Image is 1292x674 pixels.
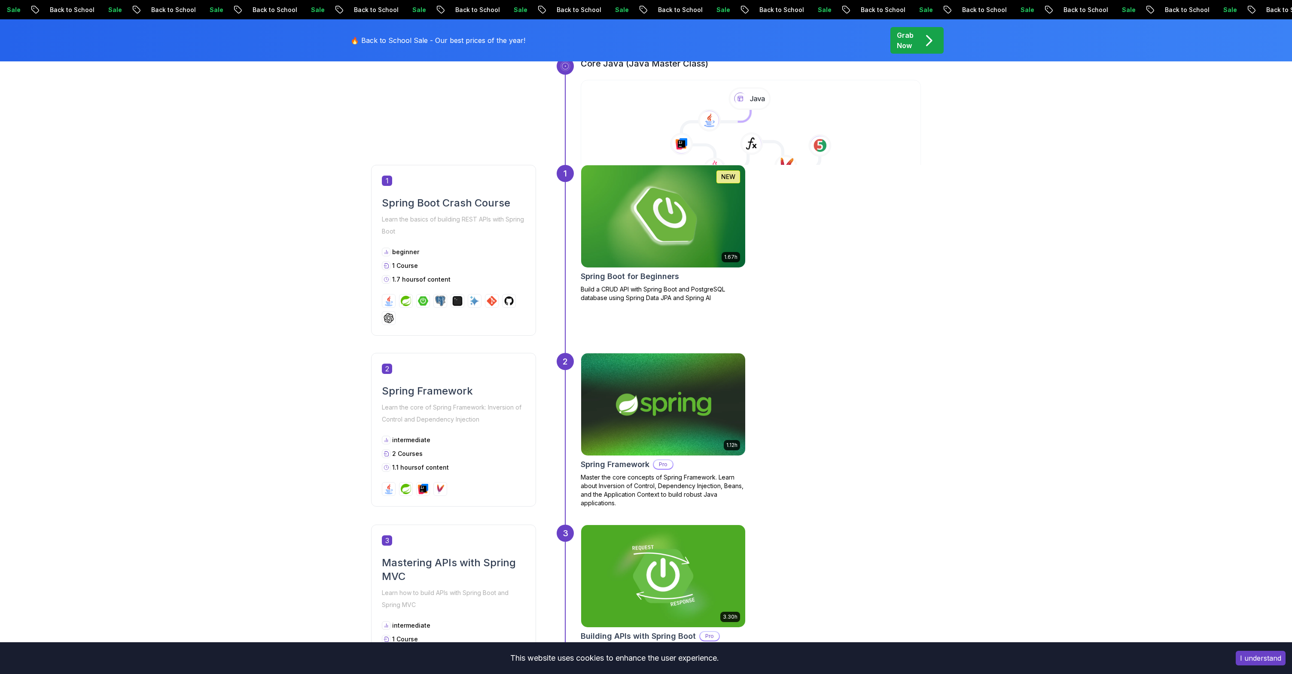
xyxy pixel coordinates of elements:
p: 1.12h [726,442,737,449]
p: Sale [101,6,129,14]
p: Sale [304,6,332,14]
p: Sale [912,6,940,14]
p: beginner [392,248,419,256]
p: Pro [654,460,673,469]
h2: Building APIs with Spring Boot [581,630,696,642]
p: Back to School [854,6,912,14]
span: 2 [382,364,392,374]
p: NEW [721,173,735,181]
p: Back to School [347,6,405,14]
p: Sale [608,6,636,14]
img: Spring Boot for Beginners card [581,165,745,267]
span: 1 Course [392,262,418,269]
p: 1.1 hours of content [392,463,449,472]
p: Build a CRUD API with Spring Boot and PostgreSQL database using Spring Data JPA and Spring AI [581,285,746,302]
p: Back to School [550,6,608,14]
img: maven logo [435,484,445,494]
p: intermediate [392,621,430,630]
img: git logo [487,296,497,306]
img: spring logo [401,484,411,494]
img: ai logo [469,296,480,306]
p: Back to School [43,6,101,14]
h2: Mastering APIs with Spring MVC [382,556,525,583]
p: Sale [1014,6,1041,14]
p: Back to School [1158,6,1216,14]
p: Back to School [246,6,304,14]
p: Learn the core of Spring Framework: Inversion of Control and Dependency Injection [382,401,525,425]
img: postgres logo [435,296,445,306]
p: Learn how to build APIs with Spring Boot and Spring MVC [382,587,525,611]
img: java logo [384,484,394,494]
div: 3 [557,525,574,542]
p: 1.67h [724,254,737,261]
img: terminal logo [452,296,463,306]
img: Building APIs with Spring Boot card [581,525,745,627]
span: 3 [382,535,392,546]
div: This website uses cookies to enhance the user experience. [6,649,1223,668]
img: java logo [384,296,394,306]
p: Sale [1115,6,1143,14]
span: 1 [382,176,392,186]
div: 1 [557,165,574,182]
p: 3.30h [723,613,737,620]
p: Learn the basics of building REST APIs with Spring Boot [382,213,525,237]
img: Spring Framework card [581,353,745,455]
p: Master the core concepts of Spring Framework. Learn about Inversion of Control, Dependency Inject... [581,473,746,507]
h3: Core Java (Java Master Class) [581,58,921,70]
img: github logo [504,296,514,306]
p: Back to School [651,6,710,14]
p: Back to School [144,6,203,14]
button: Accept cookies [1236,651,1286,665]
h2: Spring Framework [581,458,649,471]
p: 1.7 hours of content [392,275,451,284]
h2: Spring Boot Crash Course [382,196,525,210]
h2: Spring Framework [382,384,525,398]
p: Sale [507,6,534,14]
p: Sale [1216,6,1244,14]
span: 2 Courses [392,450,423,457]
div: 2 [557,353,574,370]
img: spring-boot logo [418,296,428,306]
h2: Spring Boot for Beginners [581,270,679,282]
p: Back to School [753,6,811,14]
p: Back to School [1057,6,1115,14]
p: intermediate [392,436,430,444]
img: spring logo [401,296,411,306]
p: Sale [203,6,230,14]
p: Back to School [448,6,507,14]
p: Sale [811,6,838,14]
img: chatgpt logo [384,313,394,323]
p: 🔥 Back to School Sale - Our best prices of the year! [350,35,525,46]
a: Spring Boot for Beginners card1.67hNEWSpring Boot for BeginnersBuild a CRUD API with Spring Boot ... [581,165,746,302]
p: Back to School [955,6,1014,14]
img: intellij logo [418,484,428,494]
p: Sale [710,6,737,14]
span: 1 Course [392,635,418,643]
p: Grab Now [897,30,914,51]
a: Building APIs with Spring Boot card3.30hBuilding APIs with Spring BootProLearn to build robust, s... [581,525,746,671]
p: Sale [405,6,433,14]
a: Spring Framework card1.12hSpring FrameworkProMaster the core concepts of Spring Framework. Learn ... [581,353,746,507]
p: Pro [700,632,719,641]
